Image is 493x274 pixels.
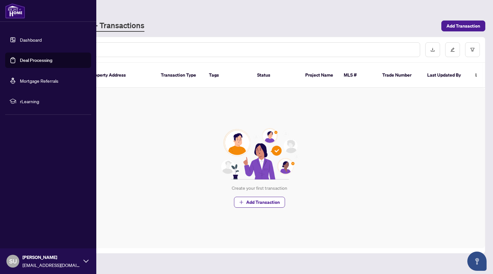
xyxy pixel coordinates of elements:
span: download [430,47,435,52]
span: Add Transaction [246,197,280,207]
button: edit [445,42,460,57]
span: plus [239,200,244,204]
button: Add Transaction [441,21,485,31]
th: Tags [204,63,252,88]
th: Status [252,63,300,88]
div: Create your first transaction [232,185,287,192]
th: Project Name [300,63,339,88]
th: Transaction Type [156,63,204,88]
button: filter [465,42,480,57]
span: rLearning [20,98,87,105]
a: Deal Processing [20,57,52,63]
img: logo [5,3,25,19]
button: Open asap [467,252,487,271]
th: MLS # [339,63,377,88]
th: Trade Number [377,63,422,88]
span: Add Transaction [446,21,480,31]
img: Null State Icon [218,128,301,179]
span: SU [9,257,17,266]
span: [PERSON_NAME] [22,254,80,261]
button: download [425,42,440,57]
span: filter [470,47,475,52]
a: Mortgage Referrals [20,78,58,84]
span: edit [450,47,455,52]
th: Property Address [85,63,156,88]
th: Last Updated By [422,63,470,88]
span: [EMAIL_ADDRESS][DOMAIN_NAME] [22,262,80,269]
a: Dashboard [20,37,42,43]
button: Add Transaction [234,197,285,208]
